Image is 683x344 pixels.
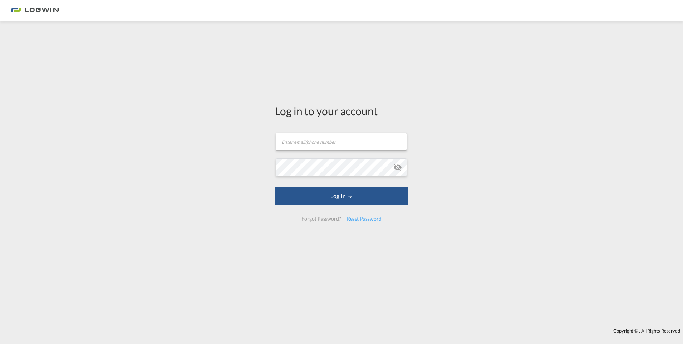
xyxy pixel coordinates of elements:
[344,212,384,225] div: Reset Password
[275,187,408,205] button: LOGIN
[11,3,59,19] img: bc73a0e0d8c111efacd525e4c8ad7d32.png
[299,212,344,225] div: Forgot Password?
[275,103,408,118] div: Log in to your account
[393,163,402,172] md-icon: icon-eye-off
[276,133,407,151] input: Enter email/phone number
